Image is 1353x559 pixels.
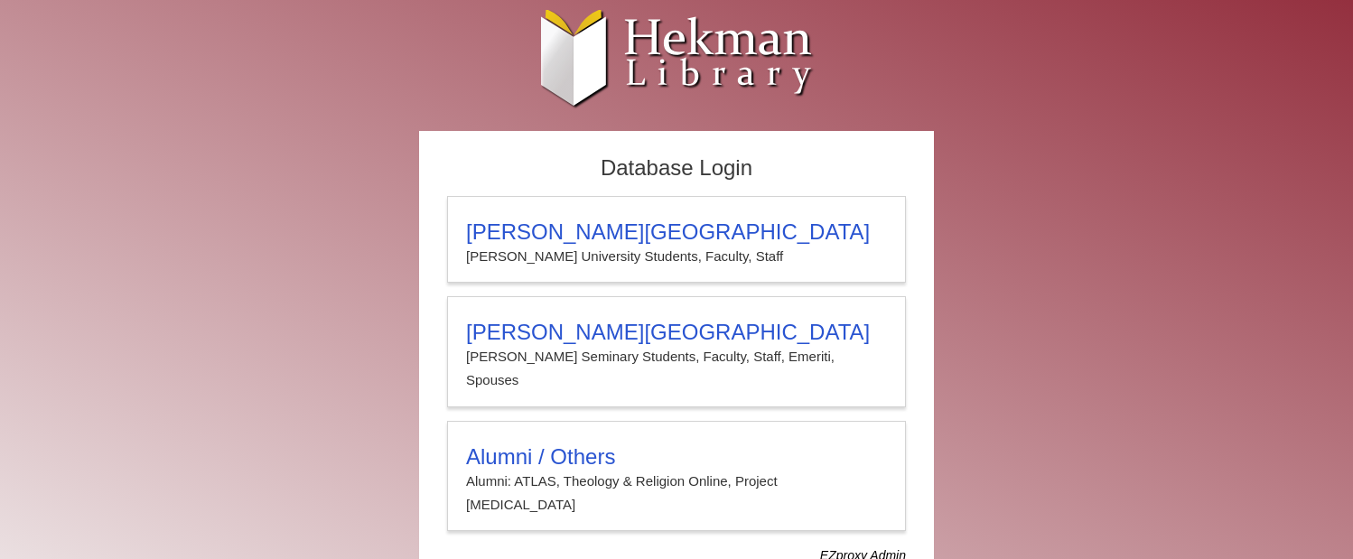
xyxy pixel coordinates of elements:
summary: Alumni / OthersAlumni: ATLAS, Theology & Religion Online, Project [MEDICAL_DATA] [466,444,887,517]
p: [PERSON_NAME] Seminary Students, Faculty, Staff, Emeriti, Spouses [466,345,887,393]
h3: Alumni / Others [466,444,887,470]
h3: [PERSON_NAME][GEOGRAPHIC_DATA] [466,219,887,245]
h2: Database Login [438,150,915,187]
h3: [PERSON_NAME][GEOGRAPHIC_DATA] [466,320,887,345]
p: [PERSON_NAME] University Students, Faculty, Staff [466,245,887,268]
p: Alumni: ATLAS, Theology & Religion Online, Project [MEDICAL_DATA] [466,470,887,517]
a: [PERSON_NAME][GEOGRAPHIC_DATA][PERSON_NAME] Seminary Students, Faculty, Staff, Emeriti, Spouses [447,296,906,407]
a: [PERSON_NAME][GEOGRAPHIC_DATA][PERSON_NAME] University Students, Faculty, Staff [447,196,906,283]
